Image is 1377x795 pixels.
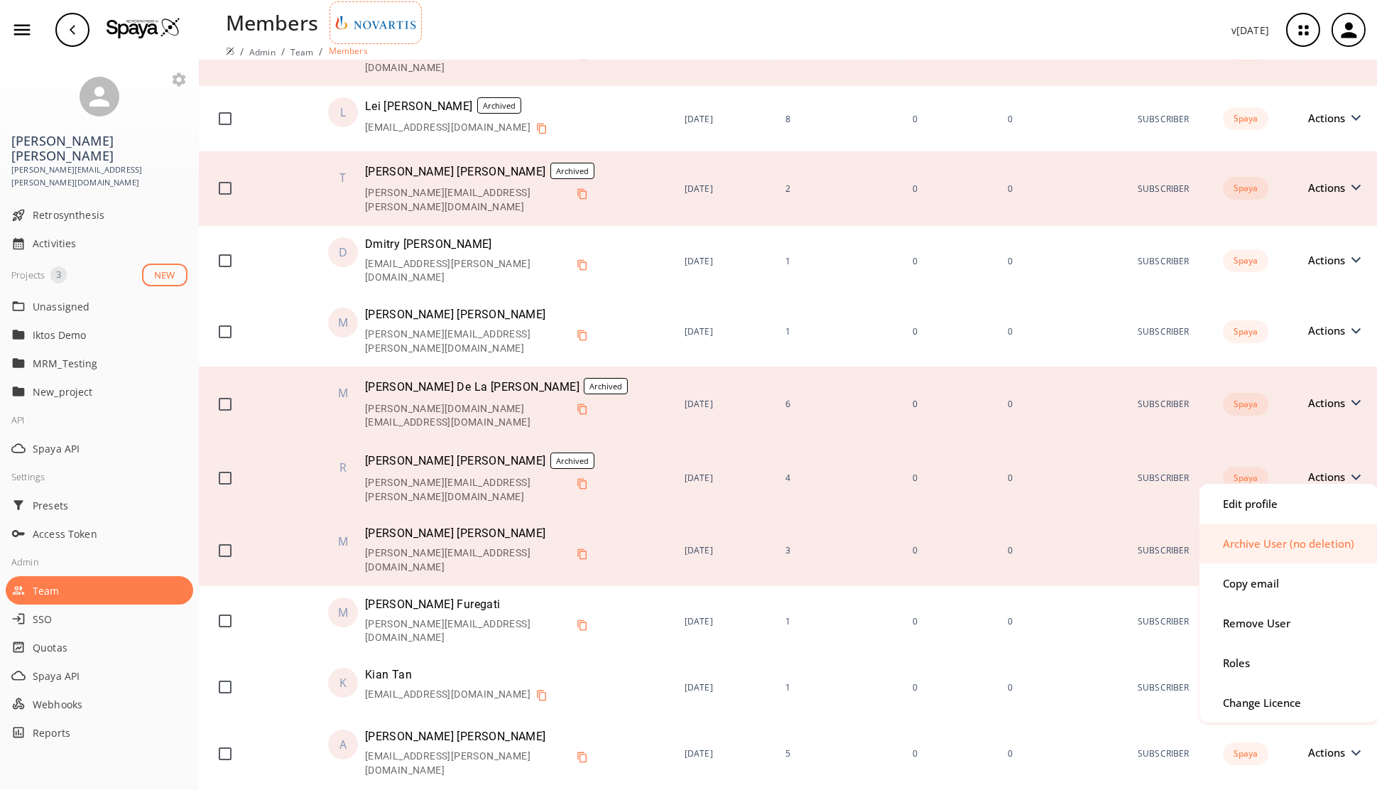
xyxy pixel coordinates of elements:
li: / [240,44,244,59]
div: Unassigned [6,292,193,320]
li: / [319,44,322,59]
p: Iktos Demo [33,328,146,342]
div: Remove User [1223,618,1290,629]
div: Copy email [1223,578,1279,589]
div: Edit profile [1223,499,1278,509]
div: Change Licence [1223,698,1301,708]
p: v [DATE] [1231,23,1269,38]
div: Quotas [6,633,193,661]
span: Webhooks [33,697,187,712]
div: New_project [6,377,193,406]
img: Spaya logo [226,47,234,55]
span: Reports [33,725,187,740]
li: / [281,44,285,59]
div: Webhooks [6,690,193,718]
span: Activities [33,236,187,251]
a: Admin [249,46,276,58]
div: Team [6,576,193,605]
div: Presets [6,491,193,519]
div: Spaya API [6,434,193,463]
span: Spaya API [33,441,187,456]
span: Unassigned [33,299,187,314]
span: Access Token [33,526,187,541]
p: Members [329,45,368,57]
span: Retrosynthesis [33,207,187,222]
span: Quotas [33,640,187,655]
div: Members [226,7,318,38]
span: Team [33,583,187,598]
img: Logo Spaya [107,17,180,38]
div: SSO [6,605,193,633]
p: New_project [33,384,146,399]
span: Presets [33,498,187,513]
span: SSO [33,612,187,627]
div: Archive User (no deletion) [1223,539,1354,549]
span: Spaya API [33,669,187,683]
button: NEW [142,264,187,287]
div: Access Token [6,519,193,548]
h3: [PERSON_NAME] [PERSON_NAME] [11,134,187,163]
div: Iktos Demo [6,320,193,349]
span: [PERSON_NAME][EMAIL_ADDRESS][PERSON_NAME][DOMAIN_NAME] [11,163,187,190]
div: Projects [11,266,45,283]
div: Activities [6,229,193,258]
span: 3 [50,268,67,282]
img: Team logo [333,5,418,40]
div: MRM_Testing [6,349,193,377]
div: Spaya API [6,661,193,690]
a: Team [290,46,314,58]
p: MRM_Testing [33,356,146,371]
div: Roles [1223,658,1250,669]
div: Retrosynthesis [6,201,193,229]
div: Reports [6,718,193,747]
